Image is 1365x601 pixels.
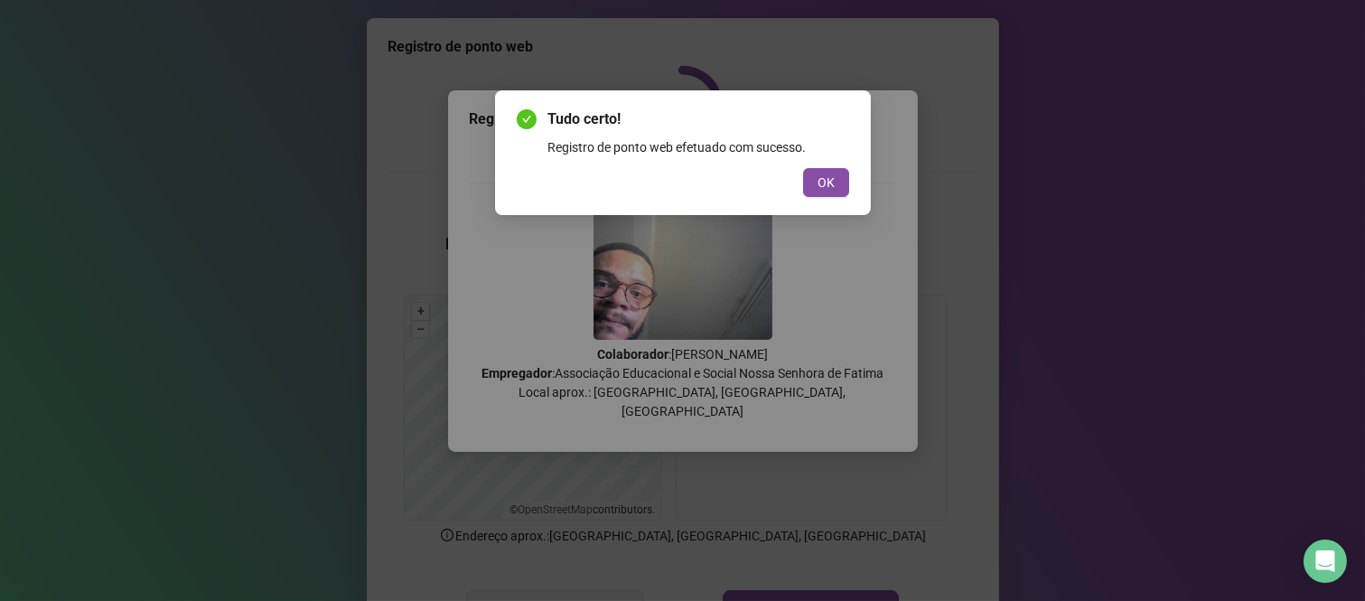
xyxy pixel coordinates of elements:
span: check-circle [517,109,537,129]
button: OK [803,168,849,197]
div: Open Intercom Messenger [1304,540,1347,583]
span: Tudo certo! [547,108,849,130]
div: Registro de ponto web efetuado com sucesso. [547,137,849,157]
span: OK [818,173,835,193]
